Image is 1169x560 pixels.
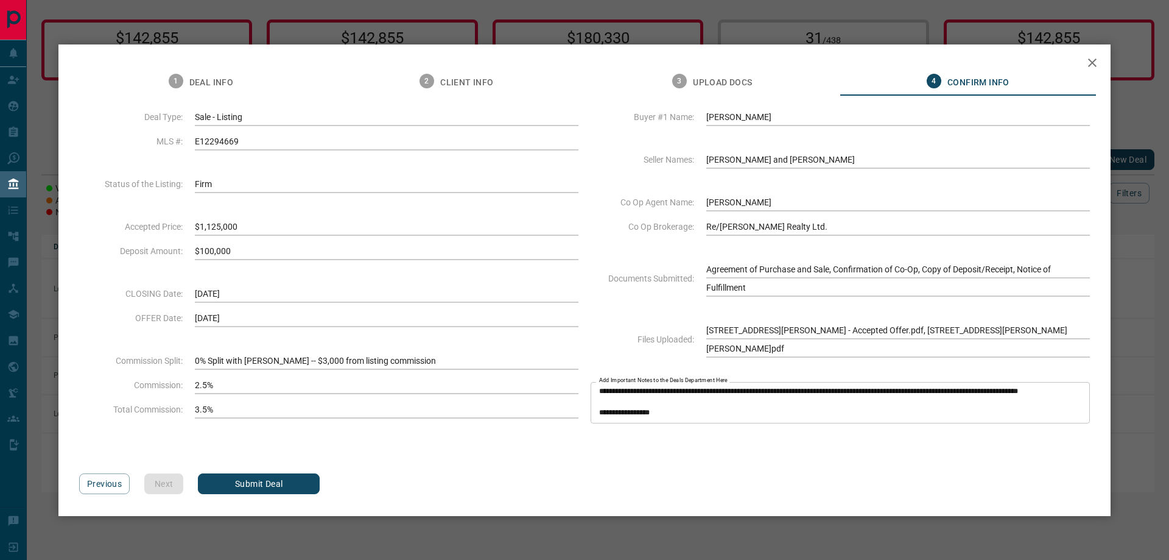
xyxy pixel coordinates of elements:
span: Documents Submitted [591,274,694,283]
span: Seller Names [591,155,694,165]
span: CLOSING Date [79,289,183,299]
button: Previous [79,473,130,494]
span: Client Info [440,77,493,88]
text: 1 [174,77,178,85]
text: 4 [932,77,936,85]
button: Submit Deal [198,473,320,494]
span: [PERSON_NAME] and [PERSON_NAME] [706,151,1090,169]
label: Add Important Notes to the Deals Department Here [599,377,728,385]
span: Total Commission [79,405,183,414]
text: 2 [425,77,429,85]
span: Sale - Listing [195,108,578,126]
text: 3 [678,77,682,85]
span: OFFER Date [79,313,183,323]
span: Commission [79,380,183,390]
span: [DATE] [195,285,578,303]
span: Deal Info [189,77,234,88]
span: Accepted Price [79,222,183,232]
span: Re/[PERSON_NAME] Realty Ltd. [706,218,1090,236]
span: $1,125,000 [195,218,578,236]
span: Deal Type [79,112,183,122]
span: E12294669 [195,132,578,151]
span: Commission Split [79,356,183,366]
span: Buyer #1 Name [591,112,694,122]
span: [PERSON_NAME] [706,193,1090,211]
span: 3.5% [195,400,578,419]
span: [PERSON_NAME] [706,108,1090,126]
span: Files Uploaded [591,335,694,344]
span: 0% Split with [PERSON_NAME] -- $3,000 from listing commission [195,352,578,370]
span: Status of the Listing [79,179,183,189]
span: Deposit Amount [79,246,183,256]
span: Firm [195,175,578,193]
span: 2.5% [195,376,578,394]
span: Co Op Agent Name [591,197,694,207]
span: MLS # [79,136,183,146]
span: Co Op Brokerage [591,222,694,232]
span: [STREET_ADDRESS][PERSON_NAME] - Accepted Offer.pdf, [STREET_ADDRESS][PERSON_NAME][PERSON_NAME]pdf [706,321,1090,358]
span: [DATE] [195,309,578,327]
span: Upload Docs [693,77,752,88]
span: Confirm Info [947,77,1009,88]
span: Agreement of Purchase and Sale, Confirmation of Co-Op, Copy of Deposit/Receipt, Notice of Fulfill... [706,260,1090,297]
span: $100,000 [195,242,578,260]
